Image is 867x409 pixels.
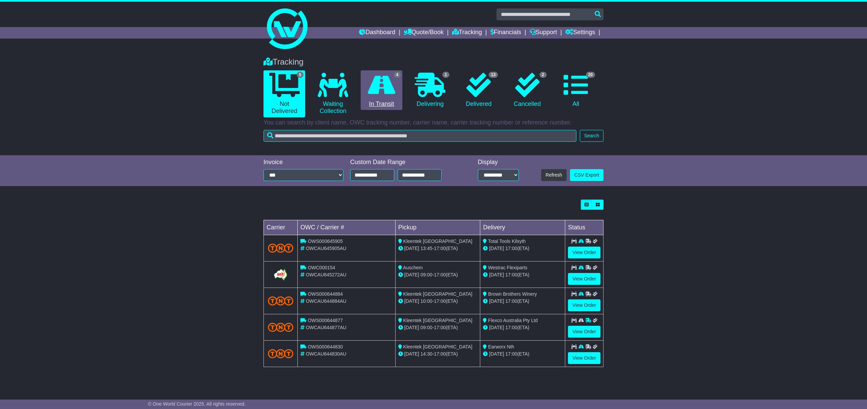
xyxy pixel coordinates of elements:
div: (ETA) [483,245,562,252]
span: OWCAU644877AU [306,325,346,330]
span: 10:00 [421,298,432,304]
a: Financials [490,27,521,39]
a: View Order [568,326,600,338]
a: 4 In Transit [361,70,402,110]
span: OWS000644884 [308,291,343,297]
span: 14:30 [421,351,432,357]
img: TNT_Domestic.png [268,323,293,332]
span: 13:45 [421,246,432,251]
a: View Order [568,273,600,285]
div: Display [478,159,519,166]
span: 17:00 [505,298,517,304]
a: View Order [568,352,600,364]
span: OWC000154 [308,265,335,270]
span: [DATE] [404,325,419,330]
span: Kleentek [GEOGRAPHIC_DATA] [403,344,472,349]
td: Carrier [264,220,298,235]
span: Total Tools Kilsyth [488,238,526,244]
img: TNT_Domestic.png [268,244,293,253]
div: (ETA) [483,324,562,331]
a: 20 All [555,70,597,110]
div: Invoice [263,159,343,166]
span: [DATE] [489,351,504,357]
div: - (ETA) [398,271,478,278]
div: - (ETA) [398,324,478,331]
a: View Order [568,299,600,311]
a: Quote/Book [404,27,444,39]
a: Waiting Collection [312,70,354,117]
span: OWCAU645905AU [306,246,346,251]
span: Auschem [403,265,423,270]
img: TNT_Domestic.png [268,296,293,305]
span: OWCAU644830AU [306,351,346,357]
span: 09:00 [421,272,432,277]
span: 13 [489,72,498,78]
span: [DATE] [404,298,419,304]
span: [DATE] [489,298,504,304]
button: Search [580,130,604,142]
span: © One World Courier 2025. All rights reserved. [148,401,246,407]
a: 13 Delivered [458,70,500,110]
a: 5 Not Delivered [263,70,305,117]
span: Kleentek [GEOGRAPHIC_DATA] [403,238,472,244]
span: [DATE] [489,272,504,277]
a: 1 Delivering [409,70,451,110]
span: Flexco Australia Pty Ltd [488,318,537,323]
a: View Order [568,247,600,258]
a: Tracking [452,27,482,39]
span: 09:00 [421,325,432,330]
div: (ETA) [483,350,562,358]
td: Pickup [395,220,480,235]
span: 17:00 [505,325,517,330]
span: OWS000645905 [308,238,343,244]
span: Kleentek [GEOGRAPHIC_DATA] [403,291,472,297]
span: 5 [297,72,304,78]
a: Support [530,27,557,39]
td: Delivery [480,220,565,235]
span: 1 [442,72,449,78]
a: Dashboard [359,27,395,39]
div: - (ETA) [398,350,478,358]
td: Status [565,220,604,235]
span: 4 [394,72,401,78]
span: 20 [586,72,595,78]
img: GetCarrierServiceLogo [273,268,288,281]
span: OWS000644830 [308,344,343,349]
div: (ETA) [483,298,562,305]
span: 17:00 [505,272,517,277]
a: CSV Export [570,169,604,181]
span: 17:00 [434,351,446,357]
span: [DATE] [489,325,504,330]
span: 17:00 [434,272,446,277]
span: OWCAU645272AU [306,272,346,277]
div: Custom Date Range [350,159,459,166]
span: Earworx Nth [488,344,514,349]
button: Refresh [541,169,567,181]
span: 17:00 [434,325,446,330]
div: - (ETA) [398,298,478,305]
span: OWCAU644884AU [306,298,346,304]
span: 17:00 [505,246,517,251]
a: 2 Cancelled [506,70,548,110]
p: You can search by client name, OWC tracking number, carrier name, carrier tracking number or refe... [263,119,604,127]
a: Settings [565,27,595,39]
span: [DATE] [404,351,419,357]
span: 17:00 [434,298,446,304]
div: Tracking [260,57,607,67]
span: 17:00 [434,246,446,251]
div: - (ETA) [398,245,478,252]
span: [DATE] [489,246,504,251]
span: Westrac Flexiparts [488,265,527,270]
span: 17:00 [505,351,517,357]
span: Brown Brothers Winery [488,291,537,297]
img: TNT_Domestic.png [268,349,293,358]
span: [DATE] [404,246,419,251]
td: OWC / Carrier # [298,220,396,235]
span: OWS000644877 [308,318,343,323]
span: [DATE] [404,272,419,277]
span: 2 [540,72,547,78]
span: Kleentek [GEOGRAPHIC_DATA] [403,318,472,323]
div: (ETA) [483,271,562,278]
